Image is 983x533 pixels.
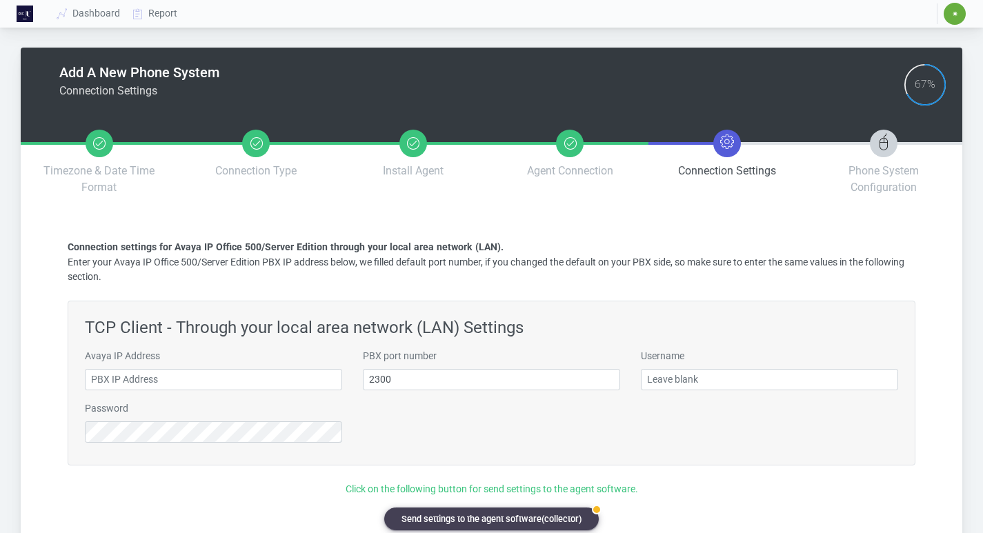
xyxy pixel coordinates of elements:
[915,78,935,92] div: 67%
[43,164,155,194] span: Timezone & Date Time Format
[384,507,599,530] button: badgeSend settings to the agent software(collector)
[215,164,297,177] span: Connection Type
[641,349,684,363] label: Username
[85,401,128,416] label: Password
[68,240,915,283] div: Enter your Avaya IP Office 500/Server Edition PBX IP address below, we filled default port number...
[68,482,915,496] p: Click on the following button for send settings to the agent software.
[363,349,437,363] label: PBX port number
[17,6,33,22] img: Logo
[527,164,613,177] span: Agent Connection
[592,505,602,514] div: badge
[85,369,342,390] input: PBX IP Address
[678,164,776,177] span: Connection Settings
[68,241,504,252] b: Connection settings for Avaya IP Office 500/Server Edition through your local area network (LAN).
[127,1,184,26] a: Report
[85,349,160,363] label: Avaya IP Address
[383,164,444,177] span: Install Agent
[848,164,919,194] span: Phone System Configuration
[943,2,966,26] button: ✷
[51,1,127,26] a: Dashboard
[363,369,620,390] input: PBX port number
[59,84,219,97] h6: Connection Settings
[85,318,898,338] h4: TCP Client - Through your local area network (LAN) Settings
[952,10,958,18] span: ✷
[59,64,219,81] h4: Add A New Phone System
[641,369,898,390] input: Leave blank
